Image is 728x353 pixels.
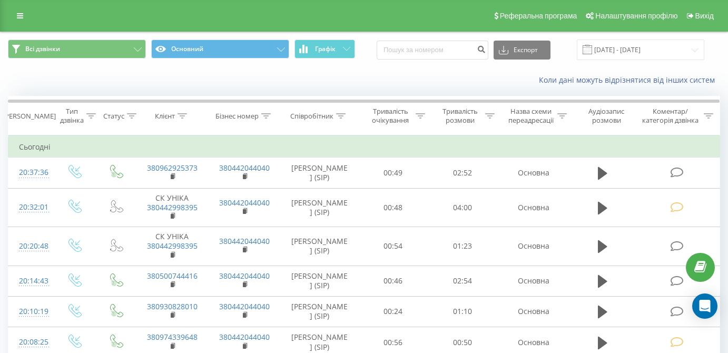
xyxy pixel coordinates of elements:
[280,227,358,266] td: [PERSON_NAME] (SIP)
[507,107,555,125] div: Назва схеми переадресації
[147,271,198,281] a: 380500744416
[280,158,358,188] td: [PERSON_NAME] (SIP)
[19,271,42,291] div: 20:14:43
[280,266,358,296] td: [PERSON_NAME] (SIP)
[103,112,124,121] div: Статус
[437,107,483,125] div: Тривалість розмови
[358,158,428,188] td: 00:49
[428,266,497,296] td: 02:54
[3,112,56,121] div: [PERSON_NAME]
[500,12,577,20] span: Реферальна програма
[358,227,428,266] td: 00:54
[155,112,175,121] div: Клієнт
[579,107,634,125] div: Аудіозапис розмови
[219,332,270,342] a: 380442044040
[219,236,270,246] a: 380442044040
[147,163,198,173] a: 380962925373
[294,40,355,58] button: Графік
[497,188,569,227] td: Основна
[494,41,550,60] button: Експорт
[428,227,497,266] td: 01:23
[136,227,208,266] td: СК УНІКА
[19,236,42,257] div: 20:20:48
[358,296,428,327] td: 00:24
[136,188,208,227] td: СК УНІКА
[497,296,569,327] td: Основна
[428,296,497,327] td: 01:10
[147,202,198,212] a: 380442998395
[219,271,270,281] a: 380442044040
[219,163,270,173] a: 380442044040
[358,188,428,227] td: 00:48
[640,107,701,125] div: Коментар/категорія дзвінка
[368,107,413,125] div: Тривалість очікування
[215,112,259,121] div: Бізнес номер
[8,136,720,158] td: Сьогодні
[595,12,677,20] span: Налаштування профілю
[147,241,198,251] a: 380442998395
[539,75,720,85] a: Коли дані можуть відрізнятися вiд інших систем
[280,188,358,227] td: [PERSON_NAME] (SIP)
[497,227,569,266] td: Основна
[695,12,714,20] span: Вихід
[25,45,60,53] span: Всі дзвінки
[290,112,333,121] div: Співробітник
[377,41,488,60] input: Пошук за номером
[428,188,497,227] td: 04:00
[8,40,146,58] button: Всі дзвінки
[219,301,270,311] a: 380442044040
[19,301,42,322] div: 20:10:19
[19,197,42,218] div: 20:32:01
[692,293,717,319] div: Open Intercom Messenger
[280,296,358,327] td: [PERSON_NAME] (SIP)
[147,301,198,311] a: 380930828010
[151,40,289,58] button: Основний
[60,107,84,125] div: Тип дзвінка
[315,45,336,53] span: Графік
[497,266,569,296] td: Основна
[147,332,198,342] a: 380974339648
[497,158,569,188] td: Основна
[19,332,42,352] div: 20:08:25
[219,198,270,208] a: 380442044040
[358,266,428,296] td: 00:46
[428,158,497,188] td: 02:52
[19,162,42,183] div: 20:37:36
